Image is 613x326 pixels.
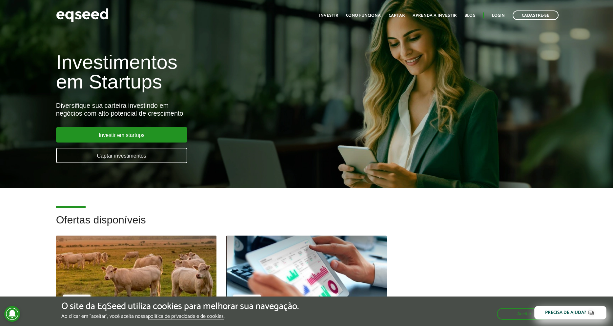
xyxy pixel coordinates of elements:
a: Captar investimentos [56,148,187,163]
h2: Ofertas disponíveis [56,214,557,236]
div: Diversifique sua carteira investindo em negócios com alto potencial de crescimento [56,102,353,117]
p: Ao clicar em "aceitar", você aceita nossa . [61,313,299,319]
a: Blog [464,13,475,18]
a: Aprenda a investir [413,13,457,18]
a: Como funciona [346,13,381,18]
a: Investir em startups [56,127,187,143]
a: Investir [319,13,338,18]
h1: Investimentos em Startups [56,52,353,92]
a: Login [492,13,505,18]
a: política de privacidade e de cookies [148,314,224,319]
img: EqSeed [56,7,109,24]
a: Captar [389,13,405,18]
button: Aceitar [497,308,552,320]
a: Cadastre-se [513,10,559,20]
h5: O site da EqSeed utiliza cookies para melhorar sua navegação. [61,301,299,312]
